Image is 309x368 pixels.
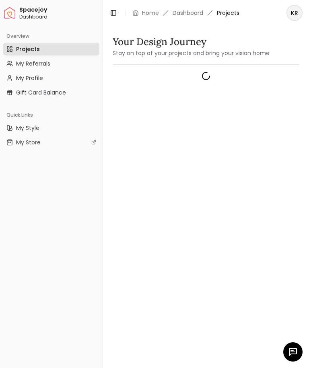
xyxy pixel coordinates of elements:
div: Overview [3,30,99,43]
a: My Referrals [3,57,99,70]
button: KR [286,5,303,21]
span: My Referrals [16,60,50,68]
span: Gift Card Balance [16,88,66,97]
span: Spacejoy [19,6,99,14]
a: My Profile [3,72,99,84]
span: My Style [16,124,39,132]
span: Projects [16,45,40,53]
a: My Style [3,121,99,134]
span: My Store [16,138,41,146]
a: Dashboard [173,9,203,17]
a: Projects [3,43,99,56]
a: Gift Card Balance [3,86,99,99]
h3: Your Design Journey [113,35,270,48]
span: Dashboard [19,14,99,20]
small: Stay on top of your projects and bring your vision home [113,49,270,57]
a: Home [142,9,159,17]
span: Projects [217,9,239,17]
a: My Store [3,136,99,149]
span: My Profile [16,74,43,82]
img: Spacejoy Logo [4,7,15,19]
div: Quick Links [3,109,99,121]
span: KR [287,6,302,20]
a: Spacejoy [4,7,15,19]
nav: breadcrumb [132,9,239,17]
